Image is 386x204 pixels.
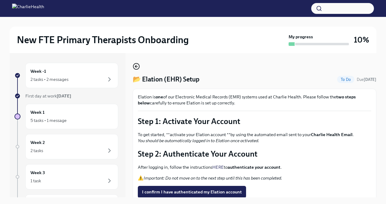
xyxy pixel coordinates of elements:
[14,104,118,129] a: Week 15 tasks • 1 message
[30,139,45,146] h6: Week 2
[138,148,371,159] p: Step 2: Authenticate Your Account
[212,164,224,170] a: HERE
[337,77,354,82] span: To Do
[144,175,282,181] em: Important: Do not move on to the next step until this has been completed.
[228,164,280,170] strong: authenticate your account
[17,34,189,46] h2: New FTE Primary Therapists Onboarding
[138,175,371,181] p: ⚠️
[14,93,118,99] a: First day at work[DATE]
[138,138,259,143] em: You should be automatically logged in to Elation once activated.
[30,109,45,116] h6: Week 1
[357,77,376,82] span: Due
[30,117,67,123] div: 5 tasks • 1 message
[57,93,71,99] strong: [DATE]
[14,164,118,190] a: Week 31 task
[30,148,43,154] div: 2 tasks
[138,164,371,170] p: After logging in, follow the instructions to .
[14,134,118,159] a: Week 22 tasks
[14,63,118,88] a: Week -12 tasks • 2 messages
[142,189,242,195] span: I confirm I have authenticated my Elation account
[311,132,353,137] strong: Charlie Health Email
[289,34,313,40] strong: My progress
[30,76,68,82] div: 2 tasks • 2 messages
[25,93,71,99] span: First day at work
[30,178,41,184] div: 1 task
[30,68,46,75] h6: Week -1
[138,116,371,127] p: Step 1: Activate Your Account
[138,186,246,198] button: I confirm I have authenticated my Elation account
[12,4,44,13] img: CharlieHealth
[357,77,376,82] span: September 26th, 2025 10:00
[364,77,376,82] strong: [DATE]
[30,169,45,176] h6: Week 3
[133,75,199,84] h4: 📂 Elation (EHR) Setup
[354,34,369,45] h3: 10%
[156,94,163,100] strong: one
[138,94,371,106] p: Elation is of our Electronic Medical Records (EMR) systems used at Charlie Health. Please follow ...
[138,132,371,144] p: To get started, **activate your Elation account **by using the automated email sent to your .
